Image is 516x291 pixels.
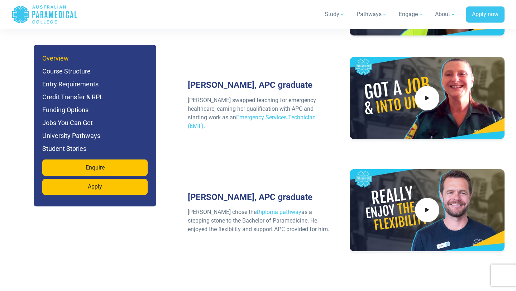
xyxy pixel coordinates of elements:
a: Study [320,4,349,24]
a: Apply now [466,6,505,23]
p: [PERSON_NAME] chose the as a stepping stone to the Bachelor of Paramedicine. He enjoyed the flexi... [188,208,334,234]
a: Pathways [352,4,392,24]
a: About [431,4,460,24]
a: Emergency Services Technician (EMT). [188,114,316,129]
h3: [PERSON_NAME], APC graduate [183,192,338,202]
h3: [PERSON_NAME], APC graduate [183,80,338,90]
p: [PERSON_NAME] swapped teaching for emergency healthcare, earning her qualification with APC and s... [188,96,334,130]
a: Australian Paramedical College [11,3,78,26]
a: Diploma pathway [257,209,301,215]
a: Engage [395,4,428,24]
